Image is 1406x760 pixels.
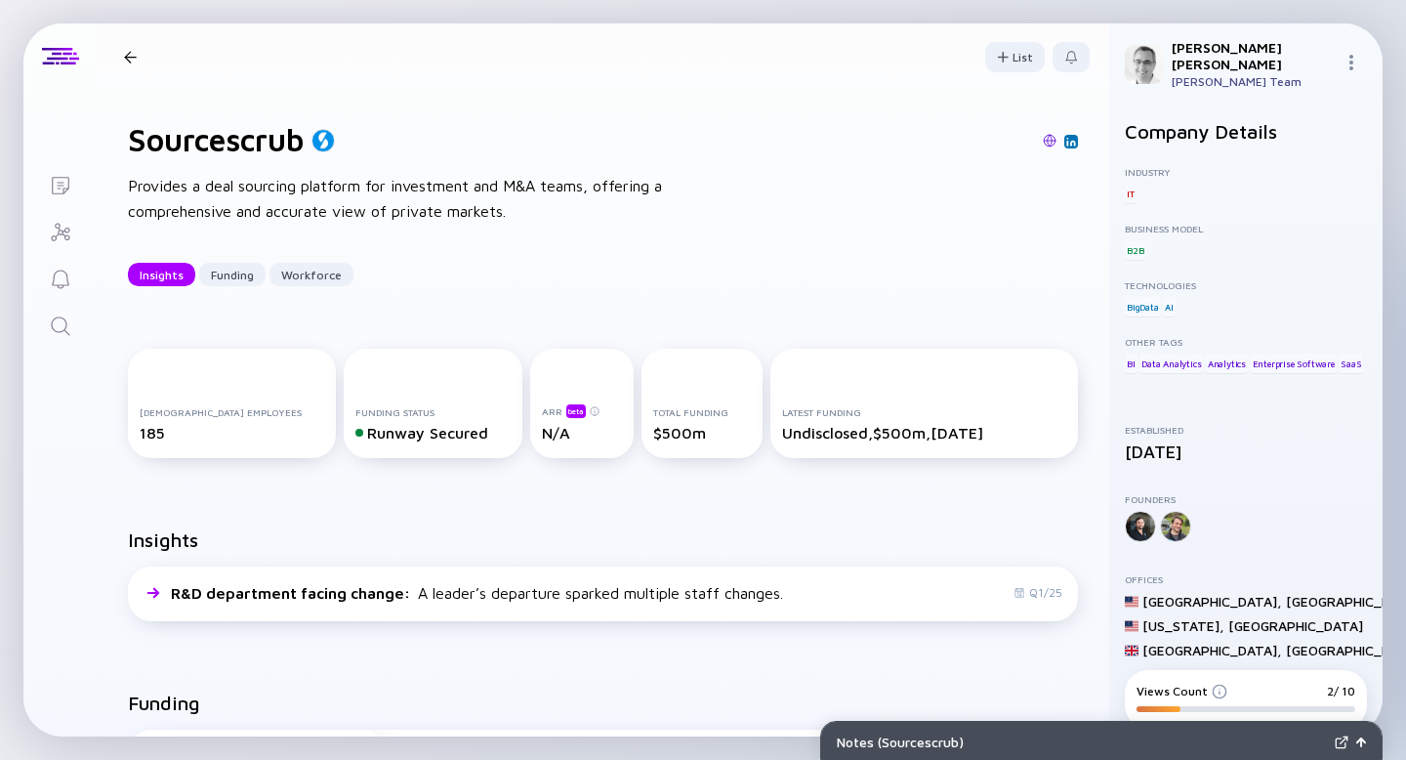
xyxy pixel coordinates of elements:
[23,301,97,348] a: Search
[1125,354,1137,373] div: BI
[1327,684,1355,698] div: 2/ 10
[269,260,353,290] div: Workforce
[542,424,622,442] div: N/A
[1125,644,1138,657] img: United Kingdom Flag
[1125,424,1367,436] div: Established
[1066,137,1076,147] img: Sourcescrub Linkedin Page
[199,260,266,290] div: Funding
[1137,684,1227,698] div: Views Count
[1125,240,1145,260] div: B2B
[1172,74,1336,89] div: [PERSON_NAME] Team
[128,692,200,714] h2: Funding
[171,584,783,602] div: A leader’s departure sparked multiple staff changes.
[1125,493,1367,505] div: Founders
[1125,120,1367,143] h2: Company Details
[1142,593,1282,610] div: [GEOGRAPHIC_DATA] ,
[1335,736,1348,749] img: Expand Notes
[1125,166,1367,178] div: Industry
[1125,45,1164,84] img: Josh Profile Picture
[1125,442,1367,462] div: [DATE]
[140,424,324,442] div: 185
[171,584,414,602] span: R&D department facing change :
[23,254,97,301] a: Reminders
[1125,595,1138,609] img: United States Flag
[269,263,353,286] button: Workforce
[653,424,751,442] div: $500m
[1142,617,1224,634] div: [US_STATE] ,
[1344,55,1359,70] img: Menu
[985,42,1045,72] button: List
[1339,354,1363,373] div: SaaS
[1228,617,1363,634] div: [GEOGRAPHIC_DATA]
[1251,354,1337,373] div: Enterprise Software
[1206,354,1248,373] div: Analytics
[542,403,622,418] div: ARR
[566,404,586,418] div: beta
[1013,585,1062,600] div: Q1/25
[1142,642,1282,658] div: [GEOGRAPHIC_DATA] ,
[355,406,511,418] div: Funding Status
[128,121,304,158] h1: Sourcescrub
[653,406,751,418] div: Total Funding
[199,263,266,286] button: Funding
[1125,573,1367,585] div: Offices
[1125,184,1137,203] div: IT
[1125,619,1138,633] img: United States Flag
[128,260,195,290] div: Insights
[837,734,1327,750] div: Notes ( Sourcescrub )
[128,174,753,224] div: Provides a deal sourcing platform for investment and M&A teams, offering a comprehensive and accu...
[782,424,1066,442] div: Undisclosed, $500m, [DATE]
[23,160,97,207] a: Lists
[782,406,1066,418] div: Latest Funding
[1163,297,1176,317] div: AI
[1172,39,1336,72] div: [PERSON_NAME] [PERSON_NAME]
[128,263,195,286] button: Insights
[1125,336,1367,348] div: Other Tags
[1125,223,1367,234] div: Business Model
[355,424,511,442] div: Runway Secured
[1139,354,1203,373] div: Data Analytics
[1125,297,1161,317] div: BigData
[128,528,198,551] h2: Insights
[1125,279,1367,291] div: Technologies
[1043,134,1056,148] img: Sourcescrub Website
[1356,738,1366,747] img: Open Notes
[23,207,97,254] a: Investor Map
[140,406,324,418] div: [DEMOGRAPHIC_DATA] Employees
